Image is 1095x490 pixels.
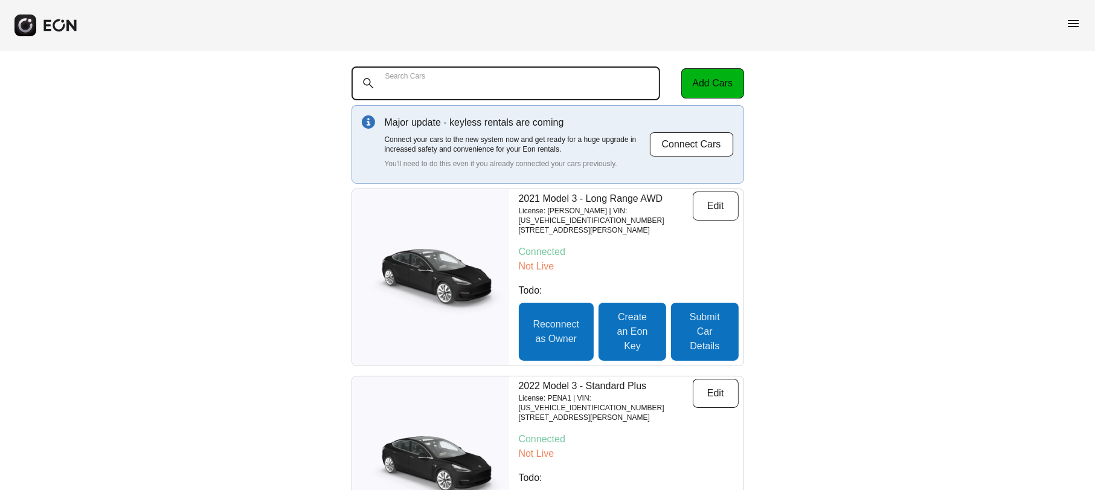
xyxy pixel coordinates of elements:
[362,115,375,129] img: info
[519,379,693,393] p: 2022 Model 3 - Standard Plus
[519,225,693,235] p: [STREET_ADDRESS][PERSON_NAME]
[519,432,739,446] p: Connected
[519,413,693,422] p: [STREET_ADDRESS][PERSON_NAME]
[693,192,739,221] button: Edit
[599,303,666,361] button: Create an Eon Key
[352,238,509,317] img: car
[681,68,744,98] button: Add Cars
[385,71,426,81] label: Search Cars
[385,115,649,130] p: Major update - keyless rentals are coming
[385,135,649,154] p: Connect your cars to the new system now and get ready for a huge upgrade in increased safety and ...
[519,393,693,413] p: License: PENA1 | VIN: [US_VEHICLE_IDENTIFICATION_NUMBER]
[649,132,734,157] button: Connect Cars
[519,283,739,298] p: Todo:
[519,471,739,485] p: Todo:
[671,303,738,361] button: Submit Car Details
[1066,16,1081,31] span: menu
[519,245,739,259] p: Connected
[519,446,739,461] p: Not Live
[519,303,594,361] button: Reconnect as Owner
[519,259,739,274] p: Not Live
[519,192,693,206] p: 2021 Model 3 - Long Range AWD
[385,159,649,169] p: You'll need to do this even if you already connected your cars previously.
[693,379,739,408] button: Edit
[519,206,693,225] p: License: [PERSON_NAME] | VIN: [US_VEHICLE_IDENTIFICATION_NUMBER]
